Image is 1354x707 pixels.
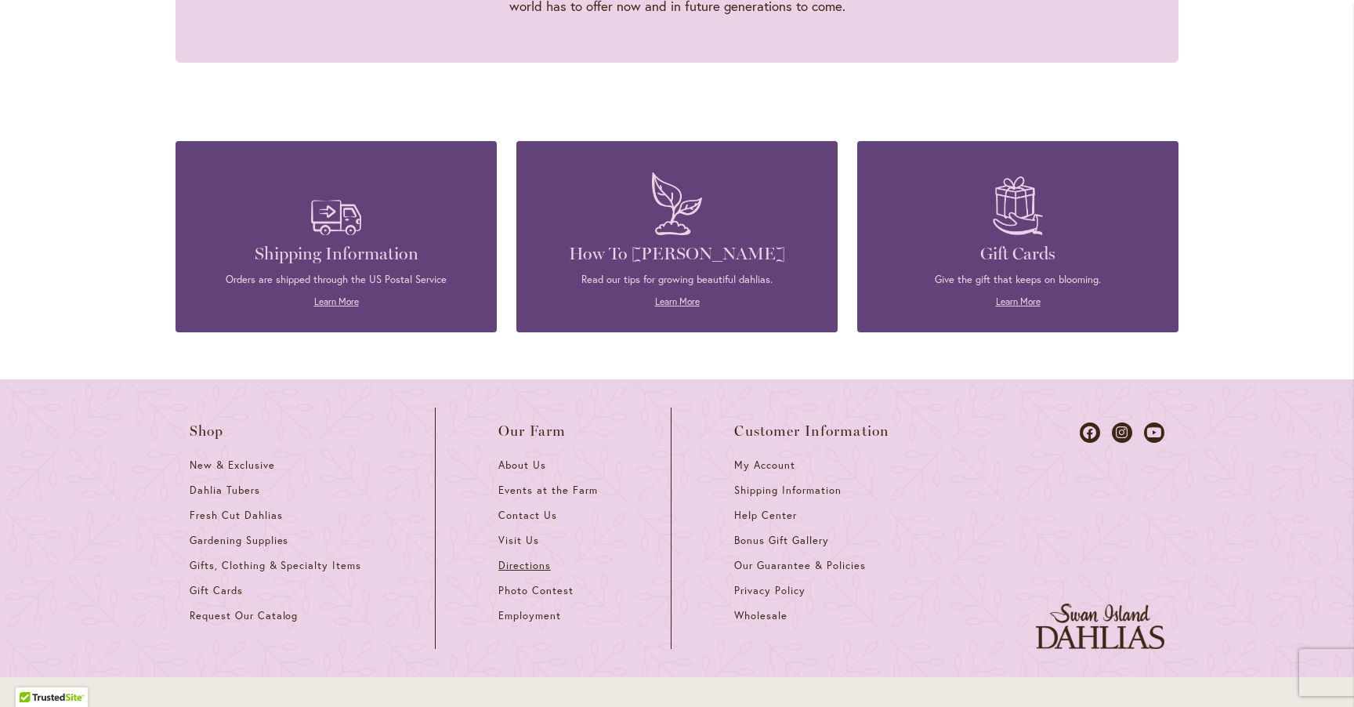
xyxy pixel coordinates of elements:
[199,273,473,287] p: Orders are shipped through the US Postal Service
[190,609,298,622] span: Request Our Catalog
[498,509,557,522] span: Contact Us
[1080,422,1100,443] a: Dahlias on Facebook
[498,423,566,439] span: Our Farm
[655,295,700,307] a: Learn More
[734,459,795,472] span: My Account
[190,534,288,547] span: Gardening Supplies
[1144,422,1164,443] a: Dahlias on Youtube
[734,534,828,547] span: Bonus Gift Gallery
[190,509,283,522] span: Fresh Cut Dahlias
[996,295,1041,307] a: Learn More
[734,423,889,439] span: Customer Information
[540,273,814,287] p: Read our tips for growing beautiful dahlias.
[498,609,561,622] span: Employment
[734,559,865,572] span: Our Guarantee & Policies
[881,273,1155,287] p: Give the gift that keeps on blooming.
[498,584,574,597] span: Photo Contest
[734,484,841,497] span: Shipping Information
[734,609,787,622] span: Wholesale
[540,243,814,265] h4: How To [PERSON_NAME]
[498,484,597,497] span: Events at the Farm
[190,584,243,597] span: Gift Cards
[734,509,797,522] span: Help Center
[498,559,551,572] span: Directions
[190,423,224,439] span: Shop
[1112,422,1132,443] a: Dahlias on Instagram
[881,243,1155,265] h4: Gift Cards
[190,459,275,472] span: New & Exclusive
[498,534,539,547] span: Visit Us
[190,559,361,572] span: Gifts, Clothing & Specialty Items
[190,484,260,497] span: Dahlia Tubers
[314,295,359,307] a: Learn More
[498,459,546,472] span: About Us
[199,243,473,265] h4: Shipping Information
[734,584,806,597] span: Privacy Policy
